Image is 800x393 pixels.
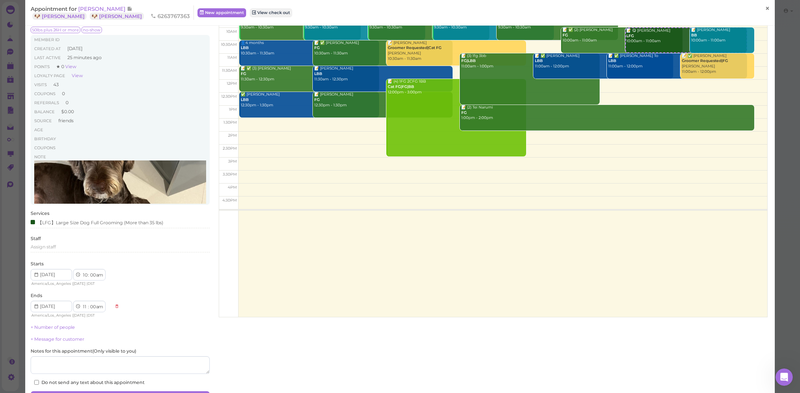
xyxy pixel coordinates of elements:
[31,210,49,217] label: Services
[31,89,210,98] li: 0
[608,53,747,69] div: 📝 ✅ [PERSON_NAME] To 11:00am - 12:00pm
[31,80,210,89] li: 43
[461,58,476,63] b: FG|LBB
[6,199,118,253] div: You’ll get replies here and in your email:✉️[EMAIL_ADDRESS][DOMAIN_NAME]
[682,58,728,63] b: Groomer Requested|FG
[67,45,83,52] span: [DATE]
[761,0,774,17] a: ×
[31,336,84,342] a: + Message for customer
[31,5,194,20] div: Appointment for
[223,172,237,177] span: 3:30pm
[765,4,770,14] span: ×
[32,160,133,189] div: Can you make "yes" replies still unread? We have had many incidents where customer conversations ...
[31,348,136,354] label: Notes for this appointment ( Only visible to you )
[34,154,46,159] span: Note
[127,5,132,12] span: Note
[314,66,453,82] div: 📝 [PERSON_NAME] 11:30am - 12:30pm
[314,40,453,56] div: 📝 ✅ [PERSON_NAME] 10:30am - 11:30am
[61,109,74,114] span: $0.00
[6,156,138,199] div: user says…
[563,33,568,37] b: FG
[31,218,163,226] div: 【LFG】Large Size Dog Full Grooming (More than 35 lbs)
[608,58,616,63] b: LBB
[31,244,56,250] span: Assign staff
[31,98,210,107] li: 0
[34,379,145,386] label: Do not send any text about this appointment
[228,159,237,164] span: 3pm
[314,97,320,102] b: FG
[31,324,75,330] a: + Number of people
[34,136,56,141] span: Birthday
[241,71,246,76] b: FG
[31,261,44,267] label: Starts
[34,127,43,132] span: age
[34,46,61,51] span: Created At
[227,55,237,60] span: 11am
[223,120,237,125] span: 1:30pm
[6,40,138,50] div: [DATE]
[221,94,237,99] span: 12:30pm
[240,66,379,82] div: 📝 ✅ (3) [PERSON_NAME] 11:30am - 12:30pm
[31,313,71,318] span: America/Los_Angeles
[34,118,52,123] span: Source
[240,92,379,108] div: ✅ [PERSON_NAME] 12:30pm - 1:30pm
[23,236,28,242] button: Gif picker
[387,79,526,95] div: 📝 (4) 1FG 2CFG 1BB 12:00pm - 3:00pm
[73,281,85,286] span: [DATE]
[31,27,80,33] span: 50lbs plus 26H or more
[197,8,246,17] a: New appointment
[34,82,47,87] span: Visits
[5,3,18,17] button: go back
[387,40,526,62] div: 📝 [PERSON_NAME] [PERSON_NAME] 10:30am - 11:30am
[56,64,76,69] span: ★ 0
[31,116,210,125] li: friends
[222,68,237,73] span: 11:30am
[461,105,754,121] div: 📝 (2) Tei Narumi 1:00pm - 2:00pm
[73,313,85,318] span: [DATE]
[241,97,249,102] b: LBB
[691,33,697,37] b: BB
[681,53,754,75] div: 📝 ✅ [PERSON_NAME] [PERSON_NAME] 11:00am - 12:00pm
[314,71,322,76] b: LBB
[35,4,61,9] h1: Operator
[691,27,754,43] div: 📝 [PERSON_NAME] 10:00am - 11:00am
[66,204,78,217] button: Scroll to bottom
[34,109,56,114] span: Balance
[227,81,237,86] span: 12pm
[221,42,237,47] span: 10:30am
[78,5,127,12] span: [PERSON_NAME]
[34,100,59,105] span: Referrals
[126,3,139,16] div: Close
[31,281,111,287] div: | |
[534,53,673,69] div: 📝 ✅ [PERSON_NAME] 11:00am - 12:00pm
[775,368,793,386] iframe: Intercom live chat
[250,8,292,17] a: View check out
[228,185,237,190] span: 4pm
[151,13,190,19] span: 6263767363
[34,236,40,242] button: Upload attachment
[21,4,32,16] img: Profile image for Operator
[31,292,42,299] label: Ends
[34,55,61,60] span: Last Active
[314,45,320,50] b: FG
[81,27,102,33] span: no-show
[31,235,41,242] label: Staff
[461,53,600,69] div: 📝 (3) 1fg 3bb 11:00am - 1:00pm
[6,221,138,233] textarea: Message…
[124,233,135,245] button: Send a message…
[562,27,683,43] div: 📝 ✅ (2) [PERSON_NAME] 10:00am - 11:00am
[90,13,144,20] a: 🐶 [PERSON_NAME]
[72,73,83,78] a: View
[226,29,237,34] span: 10am
[34,64,50,69] span: Points
[34,73,65,78] span: Loyalty page
[314,92,453,108] div: 📝 [PERSON_NAME] 12:30pm - 1:30pm
[388,45,441,50] b: Groomer Requested|Cat FG
[32,13,86,20] a: 🐶 [PERSON_NAME]
[240,40,379,56] div: 👤4 months 10:30am - 11:30am
[34,380,39,385] input: Do not send any text about this appointment
[626,28,746,44] div: 📝 😋 [PERSON_NAME] 10:00am - 11:00am
[388,84,414,89] b: Cat FG|FG|BB
[626,34,634,38] b: LFG
[113,3,126,17] button: Home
